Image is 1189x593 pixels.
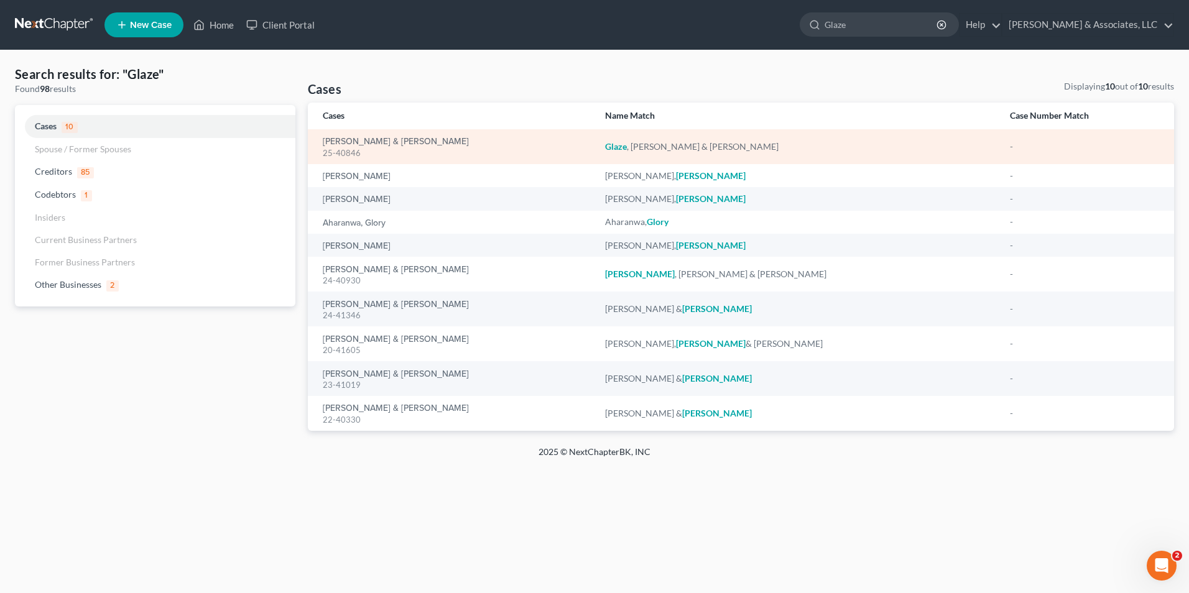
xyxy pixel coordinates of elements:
[960,14,1001,36] a: Help
[106,280,119,292] span: 2
[323,219,386,228] a: Aharanwa, Glory
[1010,372,1159,385] div: -
[1064,80,1174,93] div: Displaying out of results
[323,137,469,146] a: [PERSON_NAME] & [PERSON_NAME]
[682,303,752,314] em: [PERSON_NAME]
[323,265,469,274] a: [PERSON_NAME] & [PERSON_NAME]
[323,275,585,287] div: 24-40930
[15,160,295,183] a: Creditors85
[323,404,469,413] a: [PERSON_NAME] & [PERSON_NAME]
[605,239,990,252] div: [PERSON_NAME],
[35,144,131,154] span: Spouse / Former Spouses
[1002,14,1173,36] a: [PERSON_NAME] & Associates, LLC
[323,379,585,391] div: 23-41019
[1010,407,1159,420] div: -
[605,140,990,153] div: , [PERSON_NAME] & [PERSON_NAME]
[605,372,990,385] div: [PERSON_NAME] &
[323,335,469,344] a: [PERSON_NAME] & [PERSON_NAME]
[81,190,92,201] span: 1
[323,242,391,251] a: [PERSON_NAME]
[605,170,990,182] div: [PERSON_NAME],
[35,121,57,131] span: Cases
[1010,239,1159,252] div: -
[605,193,990,205] div: [PERSON_NAME],
[240,446,949,468] div: 2025 © NextChapterBK, INC
[676,193,746,204] em: [PERSON_NAME]
[15,183,295,206] a: Codebtors1
[323,310,585,321] div: 24-41346
[77,167,94,178] span: 85
[1010,216,1159,228] div: -
[323,147,585,159] div: 25-40846
[15,251,295,274] a: Former Business Partners
[35,257,135,267] span: Former Business Partners
[605,269,675,279] em: [PERSON_NAME]
[35,279,101,290] span: Other Businesses
[35,189,76,200] span: Codebtors
[825,13,938,36] input: Search by name...
[15,229,295,251] a: Current Business Partners
[35,212,65,223] span: Insiders
[62,122,78,133] span: 10
[15,138,295,160] a: Spouse / Former Spouses
[1000,103,1174,129] th: Case Number Match
[1138,81,1148,91] strong: 10
[595,103,1000,129] th: Name Match
[308,103,595,129] th: Cases
[605,338,990,350] div: [PERSON_NAME], & [PERSON_NAME]
[605,303,990,315] div: [PERSON_NAME] &
[35,166,72,177] span: Creditors
[15,115,295,138] a: Cases10
[682,373,752,384] em: [PERSON_NAME]
[15,65,295,83] h4: Search results for: "Glaze"
[15,274,295,296] a: Other Businesses2
[682,408,752,418] em: [PERSON_NAME]
[605,407,990,420] div: [PERSON_NAME] &
[676,338,746,349] em: [PERSON_NAME]
[1010,170,1159,182] div: -
[1105,81,1115,91] strong: 10
[1010,338,1159,350] div: -
[15,83,295,95] div: Found results
[647,216,669,227] em: Glory
[1010,193,1159,205] div: -
[605,268,990,280] div: , [PERSON_NAME] & [PERSON_NAME]
[605,141,627,152] em: Glaze
[35,234,137,245] span: Current Business Partners
[308,80,341,98] h4: Cases
[323,172,391,181] a: [PERSON_NAME]
[323,414,585,426] div: 22-40330
[323,195,391,204] a: [PERSON_NAME]
[605,216,990,228] div: Aharanwa,
[15,206,295,229] a: Insiders
[1172,551,1182,561] span: 2
[130,21,172,30] span: New Case
[1010,268,1159,280] div: -
[1010,303,1159,315] div: -
[676,170,746,181] em: [PERSON_NAME]
[187,14,240,36] a: Home
[240,14,321,36] a: Client Portal
[40,83,50,94] strong: 98
[323,370,469,379] a: [PERSON_NAME] & [PERSON_NAME]
[323,300,469,309] a: [PERSON_NAME] & [PERSON_NAME]
[1010,140,1159,153] div: -
[323,344,585,356] div: 20-41605
[1147,551,1177,581] iframe: Intercom live chat
[676,240,746,251] em: [PERSON_NAME]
